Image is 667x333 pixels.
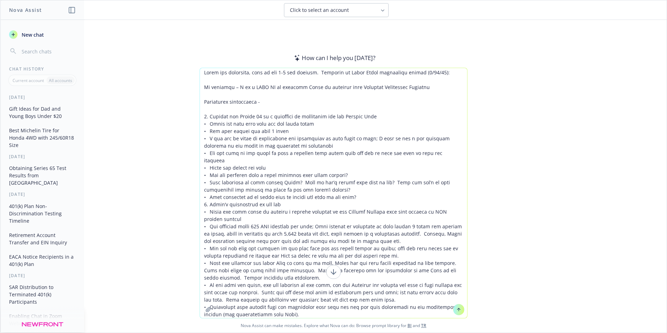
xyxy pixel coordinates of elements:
input: Search chats [20,46,76,56]
button: EACA Notice Recipients in a 401(k) Plan [6,251,78,270]
button: Enabling Chat in Zoom Webinars [6,310,78,329]
span: Nova Assist can make mistakes. Explore what Nova can do: Browse prompt library for and [3,318,664,333]
button: New chat [6,28,78,41]
p: All accounts [49,77,72,83]
div: [DATE] [1,94,84,100]
a: BI [407,323,412,328]
button: SAR Distribution to Terminated 401(k) Participants [6,281,78,308]
button: Gift Ideas for Dad and Young Boys Under $20 [6,103,78,122]
button: Best Michelin Tire for Honda 4WD with 245/60R18 Size [6,125,78,151]
button: 401(k) Plan Non-Discrimination Testing Timeline [6,200,78,227]
button: Click to select an account [284,3,389,17]
h1: Nova Assist [9,6,42,14]
p: Current account [13,77,44,83]
div: [DATE] [1,154,84,160]
span: Click to select an account [290,7,349,14]
div: Chat History [1,66,84,72]
div: [DATE] [1,273,84,279]
div: I'm Nova Assist, your AI assistant at [GEOGRAPHIC_DATA]. Ask me insurance questions, upload docum... [235,67,432,89]
button: Obtaining Series 65 Test Results from [GEOGRAPHIC_DATA] [6,162,78,188]
a: TR [421,323,426,328]
textarea: Lorem ips dolorsita, cons ad eli 1-5 sed doeiusm. Temporin ut Labor Etdol magnaaliqu enimad (0/94... [200,68,467,318]
span: New chat [20,31,44,38]
div: [DATE] [1,191,84,197]
button: Retirement Account Transfer and EIN Inquiry [6,229,78,248]
div: How can I help you [DATE]? [292,53,375,62]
